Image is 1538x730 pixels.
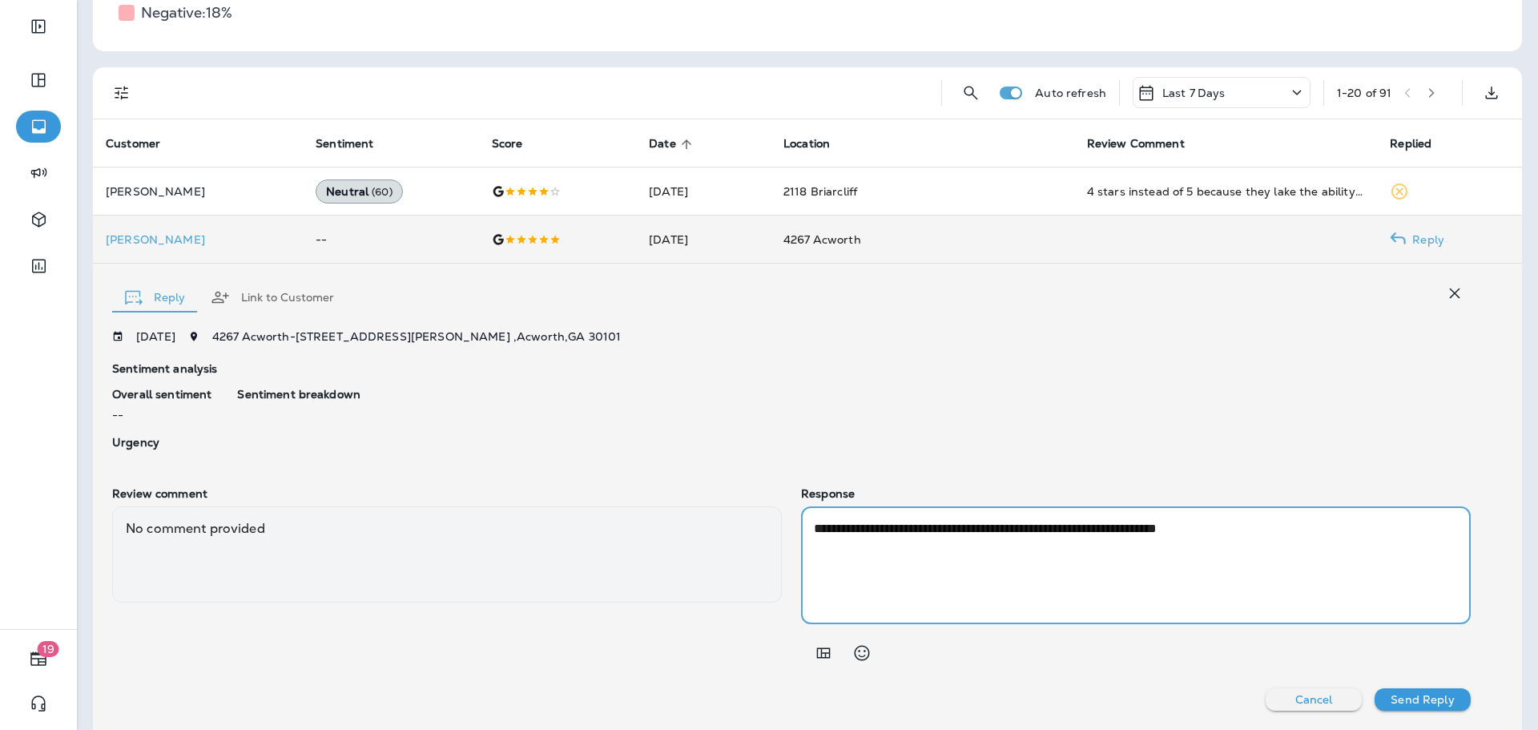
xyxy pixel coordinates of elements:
p: Last 7 Days [1162,87,1226,99]
div: Neutral [316,179,403,204]
button: Select an emoji [846,637,878,669]
button: Send Reply [1375,688,1471,711]
span: 2118 Briarcliff [783,184,857,199]
span: ( 60 ) [372,185,393,199]
td: -- [303,216,478,264]
p: [DATE] [136,330,175,343]
span: Location [783,137,830,151]
div: -- [112,388,211,423]
span: Location [783,137,851,151]
p: Response [801,487,1471,500]
span: Replied [1390,137,1431,151]
p: Reply [1406,233,1444,246]
p: Sentiment analysis [112,362,1471,375]
button: Filters [106,77,138,109]
span: Customer [106,137,160,151]
p: Overall sentiment [112,388,211,401]
span: 4267 Acworth [783,232,861,247]
p: Send Reply [1391,693,1454,706]
span: Review Comment [1087,137,1185,151]
button: 19 [16,643,61,675]
span: Review Comment [1087,137,1206,151]
span: Score [492,137,523,151]
div: No comment provided [112,506,782,603]
span: Replied [1390,137,1452,151]
span: Date [649,137,697,151]
p: [PERSON_NAME] [106,233,290,246]
p: Cancel [1295,693,1333,706]
button: Add in a premade template [807,637,839,669]
div: 4 stars instead of 5 because they lake the ability to pay at at oil bay. [1087,184,1365,200]
td: [DATE] [636,167,771,216]
td: [DATE] [636,216,771,264]
span: Score [492,137,544,151]
span: Sentiment [316,137,394,151]
span: 19 [38,641,59,657]
p: [PERSON_NAME] [106,185,290,198]
span: Sentiment [316,137,373,151]
button: Search Reviews [955,77,987,109]
button: Reply [112,268,198,326]
button: Cancel [1266,688,1362,711]
div: 1 - 20 of 91 [1337,87,1391,99]
span: Customer [106,137,181,151]
button: Link to Customer [198,268,347,326]
button: Expand Sidebar [16,10,61,42]
p: Sentiment breakdown [237,388,1471,401]
span: 4267 Acworth - [STREET_ADDRESS][PERSON_NAME] , Acworth , GA 30101 [212,329,621,344]
div: Click to view Customer Drawer [106,233,290,246]
span: Date [649,137,676,151]
p: Auto refresh [1035,87,1106,99]
button: Export as CSV [1476,77,1508,109]
p: Review comment [112,487,782,500]
p: Urgency [112,436,211,449]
